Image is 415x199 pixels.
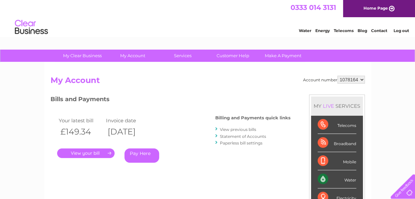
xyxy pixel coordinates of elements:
th: [DATE] [104,125,152,139]
a: Energy [315,28,330,33]
a: Blog [358,28,367,33]
a: Customer Help [206,50,260,62]
img: logo.png [15,17,48,37]
div: Water [318,170,356,188]
a: Paperless bill settings [220,140,262,145]
td: Invoice date [104,116,152,125]
a: Statement of Accounts [220,134,266,139]
a: My Account [105,50,160,62]
a: . [57,148,115,158]
div: LIVE [322,103,335,109]
a: Contact [371,28,387,33]
a: Pay Here [124,148,159,163]
a: Services [156,50,210,62]
td: Your latest bill [57,116,105,125]
h2: My Account [51,76,365,88]
a: Make A Payment [256,50,310,62]
a: 0333 014 3131 [291,3,336,12]
a: Log out [393,28,409,33]
div: Mobile [318,152,356,170]
th: £149.34 [57,125,105,139]
a: Water [299,28,311,33]
div: Broadband [318,134,356,152]
div: MY SERVICES [311,97,363,115]
h3: Bills and Payments [51,95,291,106]
h4: Billing and Payments quick links [215,115,291,120]
div: Telecoms [318,116,356,134]
a: My Clear Business [55,50,110,62]
a: View previous bills [220,127,256,132]
div: Clear Business is a trading name of Verastar Limited (registered in [GEOGRAPHIC_DATA] No. 3667643... [52,4,364,32]
a: Telecoms [334,28,354,33]
div: Account number [303,76,365,84]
